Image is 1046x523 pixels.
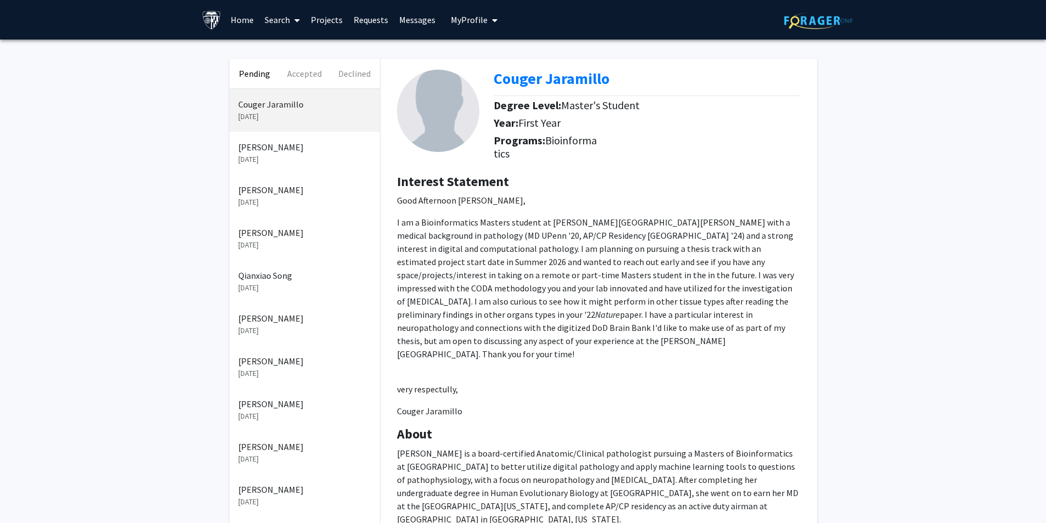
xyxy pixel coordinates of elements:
iframe: Chat [8,474,47,515]
img: ForagerOne Logo [784,12,853,29]
p: [PERSON_NAME] [238,226,371,239]
a: Messages [394,1,441,39]
p: Good Afternoon [PERSON_NAME], [397,194,801,207]
img: Johns Hopkins University Logo [202,10,221,30]
p: [PERSON_NAME] [238,397,371,410]
b: Year: [494,116,518,130]
p: I am a Bioinformatics Masters student at [PERSON_NAME][GEOGRAPHIC_DATA][PERSON_NAME] with a medic... [397,216,801,361]
b: Degree Level: [494,98,561,112]
p: [PERSON_NAME] [238,312,371,325]
em: Nature [595,309,620,320]
p: [PERSON_NAME] [238,483,371,496]
p: Qianxiao Song [238,269,371,282]
p: [PERSON_NAME] [238,355,371,368]
p: [DATE] [238,453,371,465]
a: Home [225,1,259,39]
p: Couger Jaramillo [397,404,801,418]
p: Couger Jaramillo [238,98,371,111]
span: Bioinformatics [494,133,597,160]
b: Programs: [494,133,545,147]
span: My Profile [451,14,488,25]
p: [DATE] [238,282,371,294]
p: [DATE] [238,239,371,251]
span: First Year [518,116,561,130]
a: Opens in a new tab [494,69,609,88]
p: very respectully, [397,383,801,396]
img: Profile Picture [397,70,479,152]
p: [PERSON_NAME] [238,440,371,453]
p: [PERSON_NAME] [238,183,371,196]
b: About [397,425,432,442]
button: Accepted [279,59,329,88]
p: [DATE] [238,196,371,208]
b: Couger Jaramillo [494,69,609,88]
p: [DATE] [238,368,371,379]
p: [DATE] [238,496,371,508]
a: Search [259,1,305,39]
p: [DATE] [238,325,371,336]
button: Pending [230,59,279,88]
button: Declined [329,59,379,88]
a: Requests [348,1,394,39]
p: [DATE] [238,154,371,165]
p: [DATE] [238,410,371,422]
span: Master's Student [561,98,640,112]
p: [DATE] [238,111,371,122]
b: Interest Statement [397,173,509,190]
p: [PERSON_NAME] [238,140,371,154]
a: Projects [305,1,348,39]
